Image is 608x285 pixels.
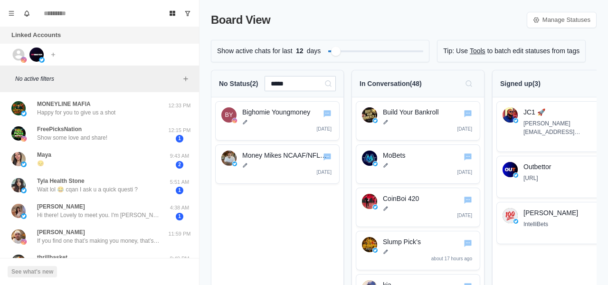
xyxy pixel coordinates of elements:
[527,12,597,28] a: Manage Statuses
[168,126,191,134] p: 12:15 PM
[47,49,59,60] button: Add account
[21,111,27,116] img: picture
[500,79,541,89] p: Signed up ( 3 )
[21,136,27,142] img: picture
[487,46,580,56] p: to batch edit statuses from tags
[457,125,472,133] p: [DATE]
[168,102,191,110] p: 12:33 PM
[362,151,377,166] img: MoBets
[11,30,61,40] p: Linked Accounts
[168,204,191,212] p: 4:38 AM
[443,46,468,56] p: Tip: Use
[232,118,237,123] img: instagram
[37,100,91,108] p: MONEYLINE MAFIA
[4,6,19,21] button: Menu
[211,11,270,28] p: Board View
[457,212,472,219] p: [DATE]
[11,229,26,244] img: picture
[29,47,44,62] img: picture
[19,6,34,21] button: Notifications
[463,195,473,205] button: Go to chat
[11,152,26,166] img: picture
[513,219,518,224] img: twitter
[176,213,183,220] span: 1
[21,239,27,245] img: picture
[168,230,191,238] p: 11:59 PM
[21,57,27,63] img: picture
[168,152,191,160] p: 9:43 AM
[503,162,518,177] img: Outbettor
[37,177,85,185] p: Tyla Health Stone
[165,6,180,21] button: Board View
[457,169,472,176] p: [DATE]
[37,151,51,159] p: Maya
[37,237,161,245] p: If you find one that’s making you money, that’s when it gets fun. You can subscribe, and then eve...
[321,76,336,91] button: Search
[176,187,183,194] span: 1
[463,152,473,162] button: Go to chat
[225,107,233,123] div: Bighomie Youngmoney
[37,202,85,211] p: [PERSON_NAME]
[242,107,333,117] p: Bighomie Youngmoney
[461,76,476,91] button: Search
[513,118,518,123] img: twitter
[37,108,115,117] p: Happy for you to give us a shot
[221,151,237,166] img: Money Mikes NCAAF/NFL Platform and then some!
[8,266,57,277] button: See what's new
[362,237,377,252] img: Slump Pick’s
[37,133,107,142] p: Show some love and share!
[15,75,180,83] p: No active filters
[11,255,26,269] img: picture
[383,194,474,204] p: CoinBoi 420
[21,161,27,167] img: picture
[219,79,258,89] p: No Status ( 2 )
[463,238,473,248] button: Go to chat
[11,178,26,192] img: picture
[322,108,332,119] button: Go to chat
[373,118,378,123] img: twitter
[37,125,82,133] p: FreePicksNation
[176,135,183,142] span: 1
[362,107,377,123] img: Build Your Bankroll
[21,213,27,219] img: picture
[383,151,474,161] p: MoBets
[383,107,474,117] p: Build Your Bankroll
[176,161,183,169] span: 2
[37,211,161,219] p: Hi there! Lovely to meet you. I'm [PERSON_NAME] currently based in the [GEOGRAPHIC_DATA]. I'm a r...
[217,46,293,56] p: Show active chats for last
[360,79,422,89] p: In Conversation ( 48 )
[470,46,485,56] a: Tools
[180,6,195,21] button: Show unread conversations
[503,107,518,123] img: JC1 🚀
[180,73,191,85] button: Add filters
[373,248,378,253] img: twitter
[513,173,518,178] img: twitter
[232,161,237,166] img: twitter
[463,108,473,119] button: Go to chat
[11,204,26,218] img: picture
[37,253,67,262] p: thrillbasket
[317,125,332,133] p: [DATE]
[168,255,191,263] p: 8:40 PM
[331,47,341,56] div: Filter by activity days
[431,255,472,262] p: about 17 hours ago
[362,194,377,209] img: CoinBoi 420
[21,188,27,193] img: picture
[383,237,474,247] p: Slump Pick’s
[37,185,138,194] p: Wait lol 😂 cqan I ask u a quick questi ?
[317,169,332,176] p: [DATE]
[39,57,45,63] img: picture
[293,46,307,56] span: 12
[11,101,26,115] img: picture
[373,205,378,209] img: twitter
[168,178,191,186] p: 5:51 AM
[37,228,85,237] p: [PERSON_NAME]
[503,208,518,223] img: Michael Connor
[373,161,378,166] img: twitter
[11,126,26,141] img: picture
[242,151,333,161] p: Money Mikes NCAAF/NFL Platform and then some!
[37,159,44,168] p: 😔
[307,46,321,56] p: days
[322,152,332,162] button: Go to chat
